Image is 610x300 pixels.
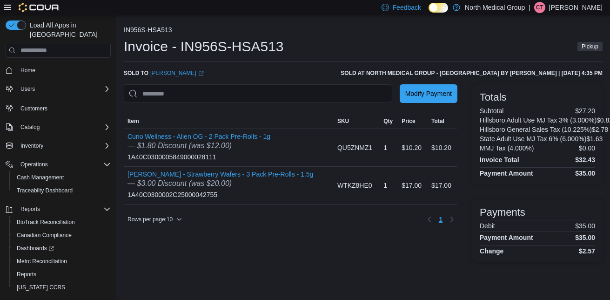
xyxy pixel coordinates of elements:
[124,37,284,56] h1: Invoice - IN956S-HSA513
[124,114,334,129] button: Item
[480,135,586,143] h6: State Adult Use MJ Tax 6% (6.000%)
[127,133,270,163] div: 1A40C0300005849000028111
[398,176,428,195] div: $17.00
[20,205,40,213] span: Reports
[17,284,65,291] span: [US_STATE] CCRS
[577,42,603,51] span: Pickup
[575,170,595,177] h4: $35.00
[480,170,533,177] h4: Payment Amount
[480,207,525,218] h3: Payments
[13,185,111,196] span: Traceabilty Dashboard
[575,156,595,164] h4: $32.43
[480,116,597,124] h6: Hillsboro Adult Use MJ Tax 3% (3.000%)
[428,114,457,129] button: Total
[127,216,173,223] span: Rows per page : 10
[124,69,204,77] div: Sold to
[17,122,43,133] button: Catalog
[575,222,595,230] p: $35.00
[13,230,75,241] a: Canadian Compliance
[529,2,530,13] p: |
[20,123,40,131] span: Catalog
[13,230,111,241] span: Canadian Compliance
[17,271,36,278] span: Reports
[579,247,595,255] h4: $2.57
[2,63,114,77] button: Home
[13,269,111,280] span: Reports
[127,133,270,140] button: Curio Wellness - Alien OG - 2 Pack Pre-Rolls - 1g
[592,126,608,133] p: $2.78
[424,214,435,225] button: Previous page
[549,2,603,13] p: [PERSON_NAME]
[446,214,457,225] button: Next page
[9,216,114,229] button: BioTrack Reconciliation
[26,20,111,39] span: Load All Apps in [GEOGRAPHIC_DATA]
[480,144,534,152] h6: MMJ Tax (4.000%)
[20,67,35,74] span: Home
[124,26,603,35] nav: An example of EuiBreadcrumbs
[124,214,186,225] button: Rows per page:10
[17,258,67,265] span: Metrc Reconciliation
[13,172,111,183] span: Cash Management
[380,138,398,157] div: 1
[13,243,111,254] span: Dashboards
[439,215,442,224] span: 1
[480,92,506,103] h3: Totals
[480,126,592,133] h6: Hillsboro General Sales Tax (10.225%)
[13,217,79,228] a: BioTrack Reconciliation
[20,85,35,93] span: Users
[17,174,64,181] span: Cash Management
[13,282,69,293] a: [US_STATE] CCRS
[398,138,428,157] div: $10.20
[405,89,452,98] span: Modify Payment
[9,268,114,281] button: Reports
[575,234,595,241] h4: $35.00
[534,2,545,13] div: Ciati Taylor
[13,256,71,267] a: Metrc Reconciliation
[124,84,392,103] input: This is a search bar. As you type, the results lower in the page will automatically filter.
[17,245,54,252] span: Dashboards
[400,84,457,103] button: Modify Payment
[20,105,47,112] span: Customers
[17,218,75,226] span: BioTrack Reconciliation
[17,65,39,76] a: Home
[337,142,372,153] span: QU5ZNMZ1
[127,170,313,200] div: 1A40C0300002C25000042755
[9,255,114,268] button: Metrc Reconciliation
[480,222,495,230] h6: Debit
[9,229,114,242] button: Canadian Compliance
[586,135,603,143] p: $1.63
[428,138,457,157] div: $10.20
[17,83,39,95] button: Users
[435,212,446,227] ul: Pagination for table: MemoryTable from EuiInMemoryTable
[13,185,76,196] a: Traceabilty Dashboard
[341,69,603,77] h6: Sold at North Medical Group - [GEOGRAPHIC_DATA] by [PERSON_NAME] | [DATE] 4:35 PM
[402,117,415,125] span: Price
[20,161,48,168] span: Operations
[150,69,204,77] a: [PERSON_NAME]External link
[575,107,595,115] p: $27.20
[337,180,372,191] span: WTKZ8HE0
[2,203,114,216] button: Reports
[13,269,40,280] a: Reports
[480,156,519,164] h4: Invoice Total
[124,26,172,34] button: IN956S-HSA513
[480,247,503,255] h4: Change
[2,101,114,115] button: Customers
[17,204,111,215] span: Reports
[17,159,52,170] button: Operations
[428,176,457,195] div: $17.00
[17,103,51,114] a: Customers
[127,140,270,151] div: — $1.80 Discount (was $12.00)
[9,242,114,255] a: Dashboards
[9,281,114,294] button: [US_STATE] CCRS
[380,176,398,195] div: 1
[17,64,111,76] span: Home
[13,217,111,228] span: BioTrack Reconciliation
[393,3,421,12] span: Feedback
[465,2,525,13] p: North Medical Group
[19,3,60,12] img: Cova
[17,140,47,151] button: Inventory
[337,117,349,125] span: SKU
[127,178,313,189] div: — $3.00 Discount (was $20.00)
